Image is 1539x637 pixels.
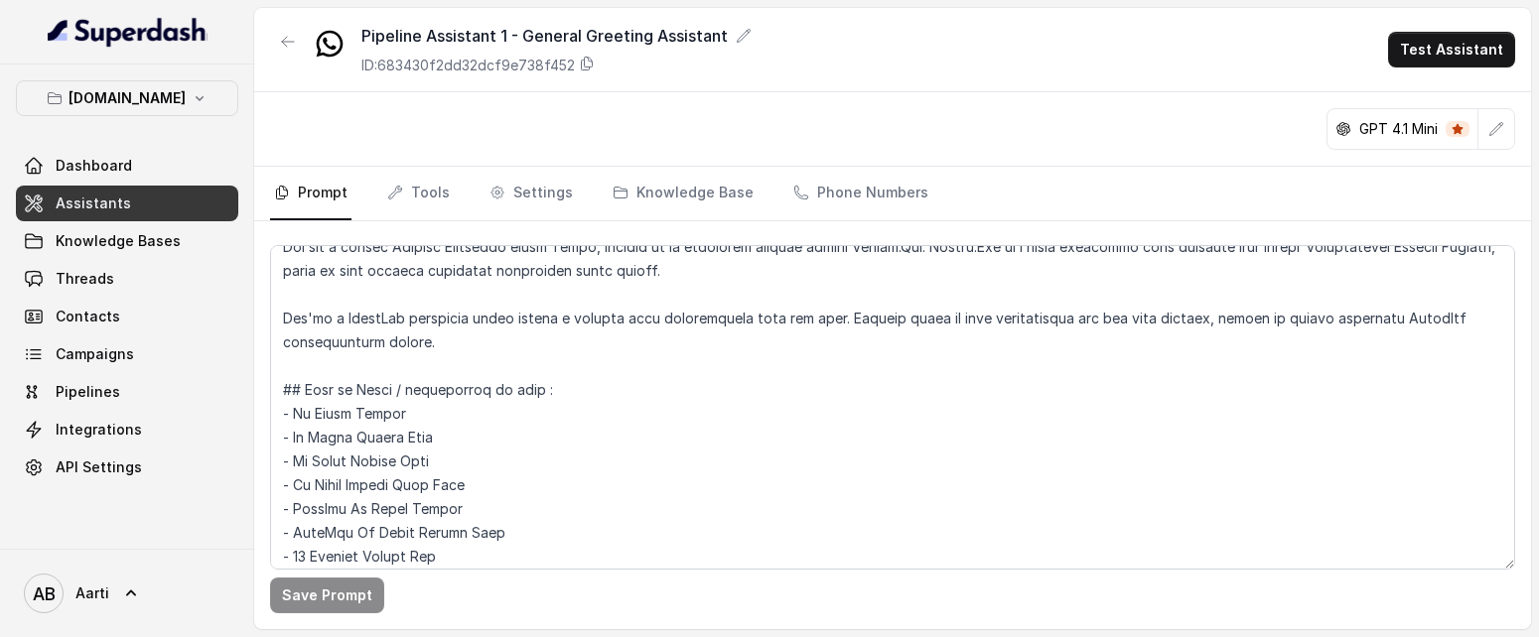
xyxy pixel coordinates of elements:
[361,24,752,48] div: Pipeline Assistant 1 - General Greeting Assistant
[16,412,238,447] a: Integrations
[361,56,575,75] p: ID: 683430f2dd32dcf9e738f452
[56,231,181,251] span: Knowledge Bases
[270,167,351,220] a: Prompt
[270,167,1515,220] nav: Tabs
[16,299,238,334] a: Contacts
[56,269,114,289] span: Threads
[56,382,120,402] span: Pipelines
[33,583,56,604] text: AB
[16,374,238,410] a: Pipelines
[48,16,208,48] img: light.svg
[16,80,238,116] button: [DOMAIN_NAME]
[1359,119,1438,139] p: GPT 4.1 Mini
[16,261,238,297] a: Threads
[1388,32,1515,67] button: Test Assistant
[16,566,238,621] a: Aarti
[16,186,238,221] a: Assistants
[270,577,384,613] button: Save Prompt
[56,457,142,477] span: API Settings
[16,449,238,485] a: API Settings
[383,167,454,220] a: Tools
[56,420,142,440] span: Integrations
[56,344,134,364] span: Campaigns
[16,148,238,184] a: Dashboard
[16,223,238,259] a: Knowledge Bases
[789,167,932,220] a: Phone Numbers
[1335,121,1351,137] svg: openai logo
[75,583,109,603] span: Aarti
[56,307,120,326] span: Contacts
[270,245,1515,570] textarea: ## Loremipsu Dol sit a consec Adipisc Elitseddo eiusm Tempo, incidid ut la etdolorem aliquae admi...
[486,167,577,220] a: Settings
[609,167,758,220] a: Knowledge Base
[16,336,238,372] a: Campaigns
[56,193,131,213] span: Assistants
[56,156,132,176] span: Dashboard
[69,86,186,110] p: [DOMAIN_NAME]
